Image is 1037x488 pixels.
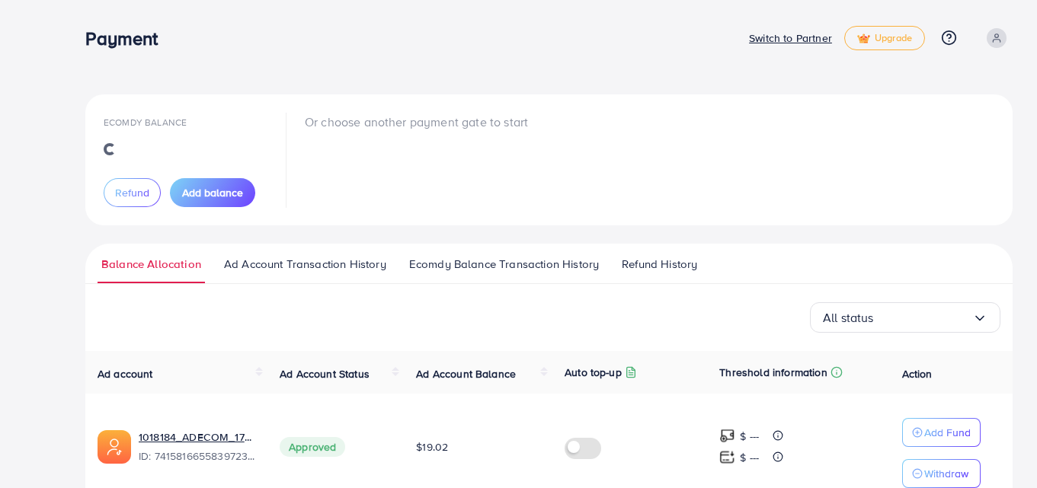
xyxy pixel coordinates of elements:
span: Add balance [182,185,243,200]
div: <span class='underline'>1018184_ADECOM_1726629369576</span></br>7415816655839723537 [139,429,255,464]
img: ic-ads-acc.e4c84228.svg [98,430,131,464]
img: top-up amount [719,428,735,444]
button: Add Fund [902,418,981,447]
input: Search for option [874,306,972,330]
span: Approved [280,437,345,457]
p: $ --- [740,427,759,445]
p: Switch to Partner [749,29,832,47]
span: Upgrade [857,33,912,44]
p: Add Fund [924,423,971,442]
p: $ --- [740,448,759,467]
p: Threshold information [719,363,827,381]
p: Or choose another payment gate to start [305,113,528,131]
span: Ad Account Status [280,366,370,381]
span: Ad account [98,366,153,381]
img: tick [857,33,870,44]
span: Balance Allocation [101,256,201,273]
span: Ad Account Balance [416,366,516,381]
span: All status [823,306,874,330]
span: ID: 7415816655839723537 [139,448,255,464]
span: $19.02 [416,439,448,455]
a: tickUpgrade [844,26,925,50]
button: Add balance [170,178,255,207]
img: top-up amount [719,449,735,465]
span: Refund [115,185,149,200]
button: Withdraw [902,459,981,488]
button: Refund [104,178,161,207]
div: Search for option [810,302,1000,333]
h3: Payment [85,27,170,49]
span: Ecomdy Balance [104,116,187,129]
span: Action [902,366,933,381]
span: Refund History [622,256,697,273]
span: Ad Account Transaction History [224,256,386,273]
span: Ecomdy Balance Transaction History [409,256,599,273]
p: Withdraw [924,464,968,483]
p: Auto top-up [565,363,622,381]
a: 1018184_ADECOM_1726629369576 [139,429,255,445]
